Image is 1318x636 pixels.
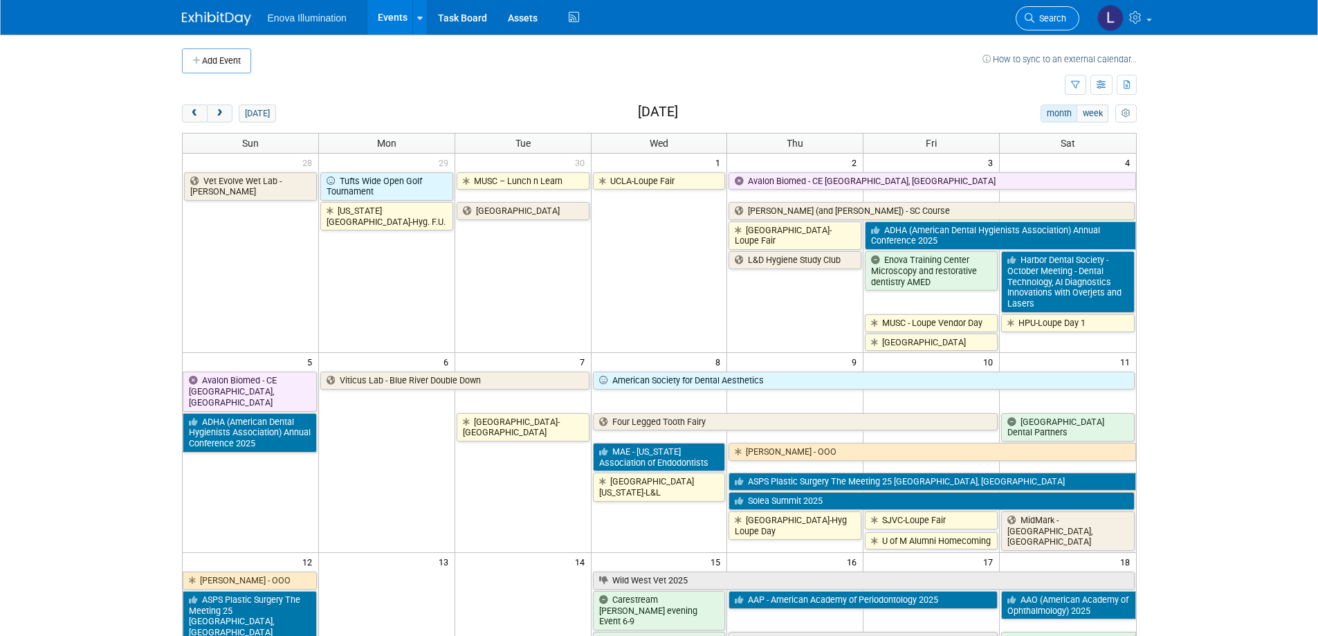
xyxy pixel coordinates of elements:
a: ASPS Plastic Surgery The Meeting 25 [GEOGRAPHIC_DATA], [GEOGRAPHIC_DATA] [729,473,1135,491]
a: MUSC - Loupe Vendor Day [865,314,998,332]
a: Carestream [PERSON_NAME] evening Event 6-9 [593,591,726,630]
button: Add Event [182,48,251,73]
span: Tue [515,138,531,149]
span: 2 [850,154,863,171]
button: [DATE] [239,105,275,122]
span: 11 [1119,353,1136,370]
span: 10 [982,353,999,370]
a: L&D Hygiene Study Club [729,251,861,269]
i: Personalize Calendar [1122,109,1131,118]
span: Mon [377,138,396,149]
span: 15 [709,553,726,570]
span: Sat [1061,138,1075,149]
span: 16 [845,553,863,570]
img: ExhibitDay [182,12,251,26]
span: 6 [442,353,455,370]
button: prev [182,105,208,122]
a: Four Legged Tooth Fairy [593,413,998,431]
span: 7 [578,353,591,370]
a: [GEOGRAPHIC_DATA][US_STATE]-L&L [593,473,726,501]
a: MidMark - [GEOGRAPHIC_DATA], [GEOGRAPHIC_DATA] [1001,511,1134,551]
a: [PERSON_NAME] - OOO [183,572,317,590]
button: myCustomButton [1115,105,1136,122]
span: 29 [437,154,455,171]
a: [GEOGRAPHIC_DATA] [865,334,998,352]
a: MUSC – Lunch n Learn [457,172,589,190]
span: 1 [714,154,726,171]
span: Wed [650,138,668,149]
span: 14 [574,553,591,570]
span: 8 [714,353,726,370]
span: 18 [1119,553,1136,570]
a: [PERSON_NAME] - OOO [729,443,1135,461]
a: HPU-Loupe Day 1 [1001,314,1134,332]
a: [PERSON_NAME] (and [PERSON_NAME]) - SC Course [729,202,1134,220]
a: Search [1016,6,1079,30]
a: [GEOGRAPHIC_DATA] Dental Partners [1001,413,1134,442]
span: 9 [850,353,863,370]
a: AAP - American Academy of Periodontology 2025 [729,591,998,609]
button: next [207,105,232,122]
span: 4 [1124,154,1136,171]
span: 3 [987,154,999,171]
a: American Society for Dental Aesthetics [593,372,1135,390]
a: Harbor Dental Society - October Meeting - Dental Technology, AI Diagnostics Innovations with Over... [1001,251,1134,313]
a: Enova Training Center Microscopy and restorative dentistry AMED [865,251,998,291]
span: 13 [437,553,455,570]
a: [GEOGRAPHIC_DATA]-Hyg Loupe Day [729,511,861,540]
a: ADHA (American Dental Hygienists Association) Annual Conference 2025 [183,413,317,453]
a: Avalon Biomed - CE [GEOGRAPHIC_DATA], [GEOGRAPHIC_DATA] [729,172,1135,190]
span: 30 [574,154,591,171]
h2: [DATE] [638,105,678,120]
button: month [1041,105,1077,122]
span: 28 [301,154,318,171]
a: SJVC-Loupe Fair [865,511,998,529]
a: MAE - [US_STATE] Association of Endodontists [593,443,726,471]
span: Search [1034,13,1066,24]
a: Viticus Lab - Blue River Double Down [320,372,589,390]
a: [US_STATE][GEOGRAPHIC_DATA]-Hyg. F.U. [320,202,453,230]
span: Thu [787,138,803,149]
a: Solea Summit 2025 [729,492,1134,510]
span: Sun [242,138,259,149]
a: AAO (American Academy of Ophthalmology) 2025 [1001,591,1135,619]
a: Vet Evolve Wet Lab - [PERSON_NAME] [184,172,317,201]
span: Fri [926,138,937,149]
a: How to sync to an external calendar... [982,54,1137,64]
a: [GEOGRAPHIC_DATA]-Loupe Fair [729,221,861,250]
a: Avalon Biomed - CE [GEOGRAPHIC_DATA], [GEOGRAPHIC_DATA] [183,372,317,411]
img: Lucas Mlinarcik [1097,5,1124,31]
a: UCLA-Loupe Fair [593,172,726,190]
a: ADHA (American Dental Hygienists Association) Annual Conference 2025 [865,221,1135,250]
a: [GEOGRAPHIC_DATA]-[GEOGRAPHIC_DATA] [457,413,589,442]
button: week [1077,105,1108,122]
a: Tufts Wide Open Golf Tournament [320,172,453,201]
a: U of M Alumni Homecoming [865,532,998,550]
a: Wild West Vet 2025 [593,572,1135,590]
span: 17 [982,553,999,570]
span: 5 [306,353,318,370]
span: Enova Illumination [268,12,347,24]
span: 12 [301,553,318,570]
a: [GEOGRAPHIC_DATA] [457,202,589,220]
